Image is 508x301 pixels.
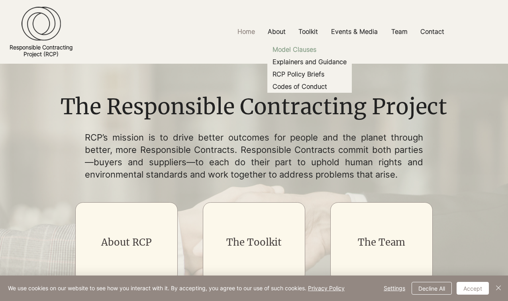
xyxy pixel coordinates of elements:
a: Responsible ContractingProject (RCP) [10,44,73,57]
p: Toolkit [294,23,322,41]
a: Privacy Policy [308,285,345,291]
p: Home [233,23,259,41]
p: Events & Media [327,23,382,41]
a: Toolkit [292,23,325,41]
button: Close [494,282,503,295]
p: Contact [416,23,448,41]
a: About RCP [101,236,152,248]
h1: The Responsible Contracting Project [55,92,453,122]
p: RCP Policy Briefs [269,68,328,80]
p: Model Clauses [269,43,320,56]
a: Home [231,23,262,41]
p: Explainers and Guidance [269,56,350,68]
span: We use cookies on our website to see how you interact with it. By accepting, you agree to our use... [8,285,345,292]
a: About [262,23,292,41]
p: RCP’s mission is to drive better outcomes for people and the planet through better, more Responsi... [85,131,424,180]
a: Codes of Conduct [267,80,352,93]
a: Model Clauses [267,43,352,56]
button: Decline All [412,282,452,295]
button: Accept [457,282,489,295]
a: Contact [414,23,451,41]
nav: Site [175,23,508,41]
a: The Toolkit [226,236,282,248]
a: The Team [358,236,405,248]
span: Settings [384,282,405,294]
p: Codes of Conduct [269,80,330,93]
a: Events & Media [325,23,385,41]
a: Explainers and Guidance [267,56,352,68]
p: Team [387,23,412,41]
a: RCP Policy Briefs [267,68,352,80]
p: About [264,23,290,41]
a: Team [385,23,414,41]
img: Close [494,283,503,293]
